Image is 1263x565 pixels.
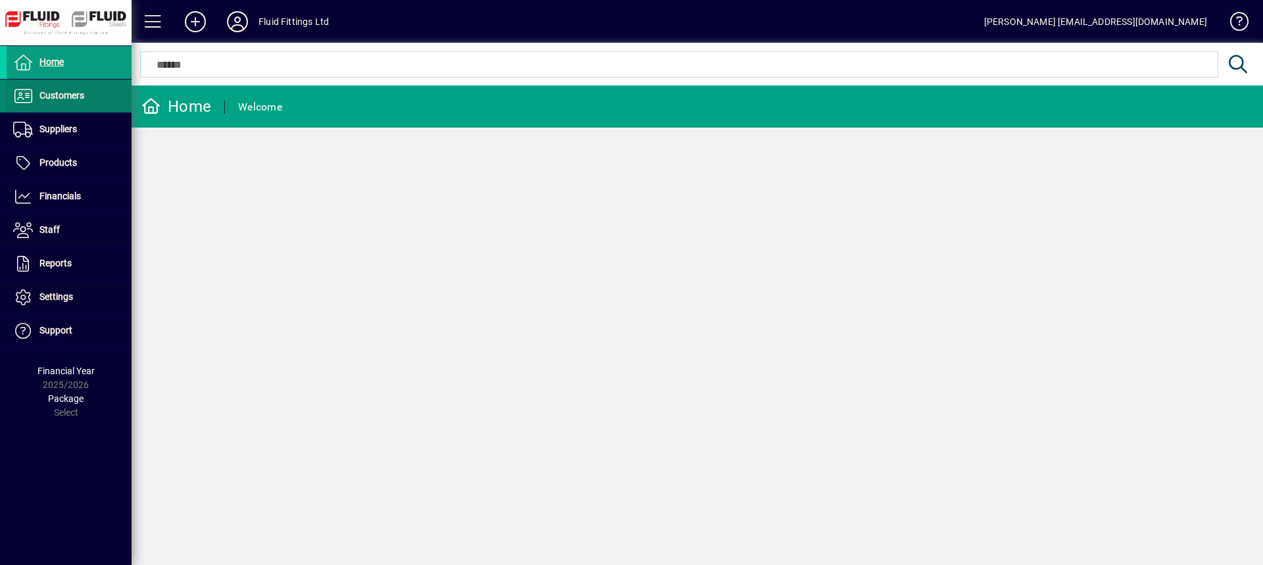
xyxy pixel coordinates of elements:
[39,157,77,168] span: Products
[39,325,72,335] span: Support
[7,113,132,146] a: Suppliers
[7,314,132,347] a: Support
[7,247,132,280] a: Reports
[7,281,132,314] a: Settings
[37,366,95,376] span: Financial Year
[39,57,64,67] span: Home
[39,291,73,302] span: Settings
[141,96,211,117] div: Home
[984,11,1207,32] div: [PERSON_NAME] [EMAIL_ADDRESS][DOMAIN_NAME]
[7,214,132,247] a: Staff
[238,97,282,118] div: Welcome
[174,10,216,34] button: Add
[7,147,132,180] a: Products
[259,11,329,32] div: Fluid Fittings Ltd
[39,124,77,134] span: Suppliers
[216,10,259,34] button: Profile
[39,90,84,101] span: Customers
[39,224,60,235] span: Staff
[48,393,84,404] span: Package
[7,80,132,112] a: Customers
[39,258,72,268] span: Reports
[7,180,132,213] a: Financials
[39,191,81,201] span: Financials
[1220,3,1247,45] a: Knowledge Base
